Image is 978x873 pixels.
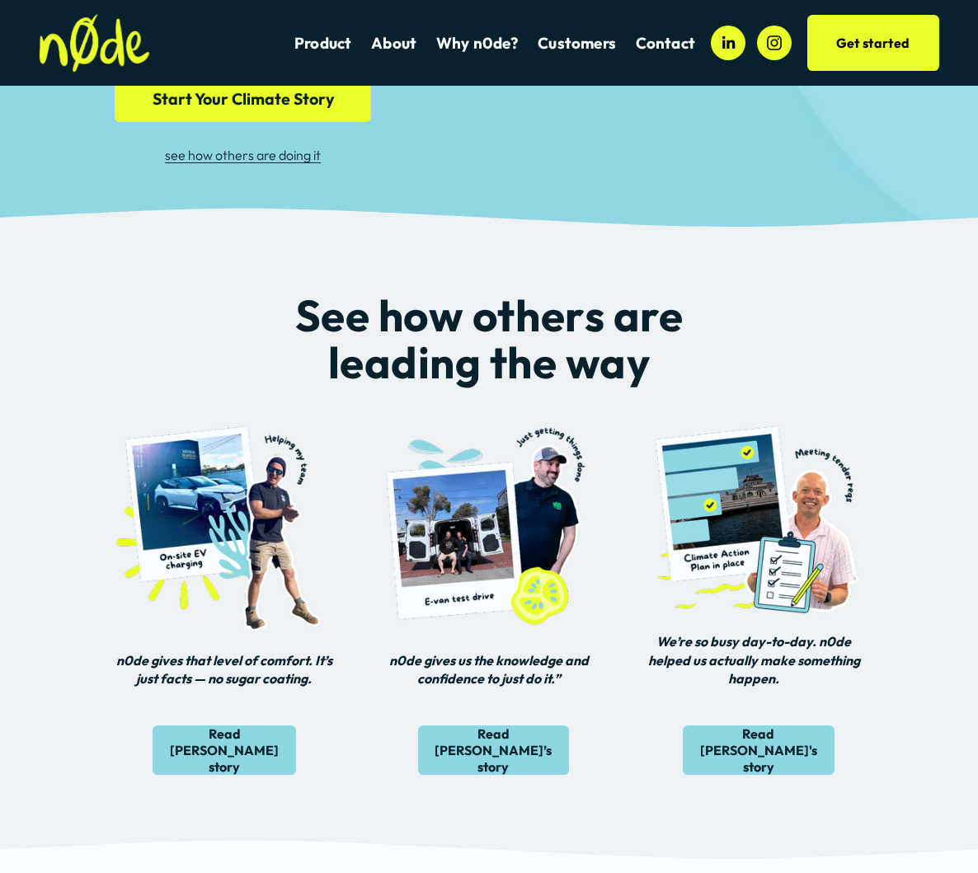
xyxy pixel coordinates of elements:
[266,292,712,386] h2: See how others are leading the way
[165,147,321,163] a: see how others are doing it
[683,725,835,775] a: Read [PERSON_NAME]'s story
[389,652,591,687] em: n0de gives us the knowledge and confidence to just do it.”
[115,75,370,123] a: Start Your Climate Story
[116,652,335,687] em: n0de gives that level of comfort. It’s just facts — no sugar coating.
[636,32,695,54] a: Contact
[418,725,570,775] a: Read [PERSON_NAME]’s story
[153,725,296,775] a: Read [PERSON_NAME] story
[39,14,149,73] img: n0de
[294,32,351,54] a: Product
[538,32,616,54] a: folder dropdown
[711,26,745,60] a: LinkedIn
[538,34,616,53] span: Customers
[436,32,519,54] a: Why n0de?
[371,32,416,54] a: About
[648,633,863,687] em: We’re so busy day-to-day. n0de helped us actually make something happen.
[807,15,939,71] a: Get started
[757,26,792,60] a: Instagram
